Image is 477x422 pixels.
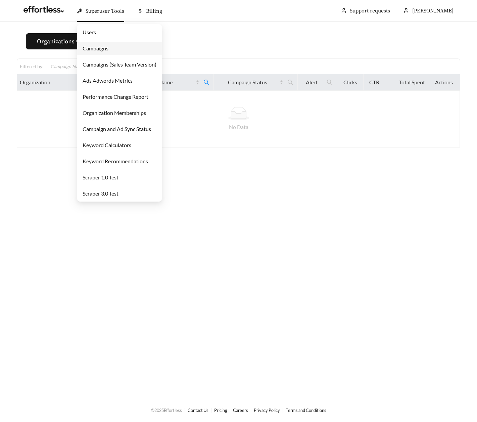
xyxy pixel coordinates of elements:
[134,78,194,86] span: Campaign Name
[88,64,109,69] span: rockwood
[287,79,293,85] span: search
[203,79,209,85] span: search
[300,78,323,86] span: Alert
[151,408,182,413] span: © 2025 Effortless
[217,78,278,86] span: Campaign Status
[337,74,364,91] th: Clicks
[22,123,455,131] div: No Data
[86,8,124,14] span: Superuser Tools
[214,408,227,413] a: Pricing
[121,79,127,85] span: search
[254,408,280,413] a: Privacy Policy
[118,77,130,88] span: search
[324,77,335,88] span: search
[364,74,385,91] th: CTR
[37,37,128,46] span: Organizations without campaigns
[233,408,248,413] a: Careers
[412,7,454,14] span: [PERSON_NAME]
[286,408,326,413] a: Terms and Conditions
[285,77,296,88] span: search
[20,78,112,86] span: Organization
[188,408,208,413] a: Contact Us
[26,33,139,49] button: Organizations without campaigns
[428,74,460,91] th: Actions
[146,8,162,14] span: Billing
[327,79,333,85] span: search
[50,64,86,69] span: Campaign Name :
[201,77,212,88] span: search
[350,7,390,14] a: Support requests
[20,63,47,70] div: Filtered by:
[385,74,428,91] th: Total Spent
